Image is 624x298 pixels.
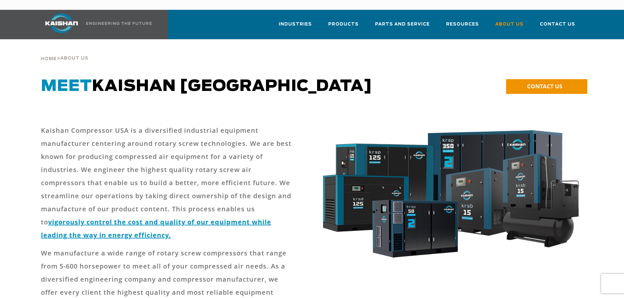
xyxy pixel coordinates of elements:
[41,124,295,242] p: Kaishan Compressor USA is a diversified industrial equipment manufacturer centering around rotary...
[41,57,57,61] span: Home
[375,16,430,38] a: Parts and Service
[316,124,584,269] img: krsb
[328,21,359,28] span: Products
[41,56,57,61] a: Home
[37,10,153,39] a: Kaishan USA
[279,16,312,38] a: Industries
[506,79,587,94] a: CONTACT US
[540,16,575,38] a: Contact Us
[527,82,562,90] span: CONTACT US
[279,21,312,28] span: Industries
[495,16,523,38] a: About Us
[540,21,575,28] span: Contact Us
[37,13,86,33] img: kaishan logo
[41,218,271,239] a: vigorously control the cost and quality of our equipment while leading the way in energy efficiency.
[446,21,479,28] span: Resources
[41,79,372,94] span: Kaishan [GEOGRAPHIC_DATA]
[86,22,152,25] img: Engineering the future
[41,79,92,94] span: Meet
[495,21,523,28] span: About Us
[60,56,88,61] span: About Us
[41,39,88,64] div: >
[328,16,359,38] a: Products
[446,16,479,38] a: Resources
[375,21,430,28] span: Parts and Service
